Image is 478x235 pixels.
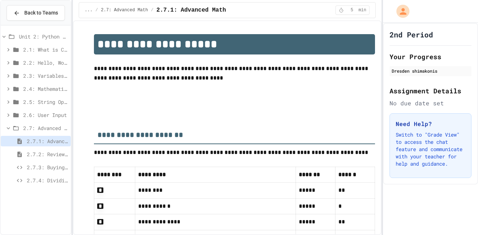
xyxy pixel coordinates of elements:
span: 5 [346,7,358,13]
span: 2.7.3: Buying Basketballs [27,163,68,171]
span: 2.7.2: Review - Advanced Math [27,150,68,158]
span: 2.1: What is Code? [23,46,68,53]
span: 2.7: Advanced Math [101,7,148,13]
div: Dresden shimakonis [392,68,469,74]
span: ... [85,7,93,13]
span: 2.7.1: Advanced Math [156,6,226,15]
span: / [151,7,153,13]
h1: 2nd Period [390,29,433,40]
div: No due date set [390,99,471,108]
div: My Account [389,3,411,20]
p: Switch to "Grade View" to access the chat feature and communicate with your teacher for help and ... [396,131,465,167]
span: 2.7: Advanced Math [23,124,68,132]
span: 2.6: User Input [23,111,68,119]
span: 2.4: Mathematical Operators [23,85,68,93]
span: 2.2: Hello, World! [23,59,68,66]
span: Unit 2: Python Fundamentals [19,33,68,40]
button: Back to Teams [7,5,65,21]
h2: Your Progress [390,52,471,62]
span: 2.3: Variables and Data Types [23,72,68,80]
span: min [358,7,366,13]
h3: Need Help? [396,119,465,128]
span: / [95,7,98,13]
span: 2.7.4: Dividing a Number [27,177,68,184]
span: 2.5: String Operators [23,98,68,106]
span: Back to Teams [24,9,58,17]
h2: Assignment Details [390,86,471,96]
span: 2.7.1: Advanced Math [27,137,68,145]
